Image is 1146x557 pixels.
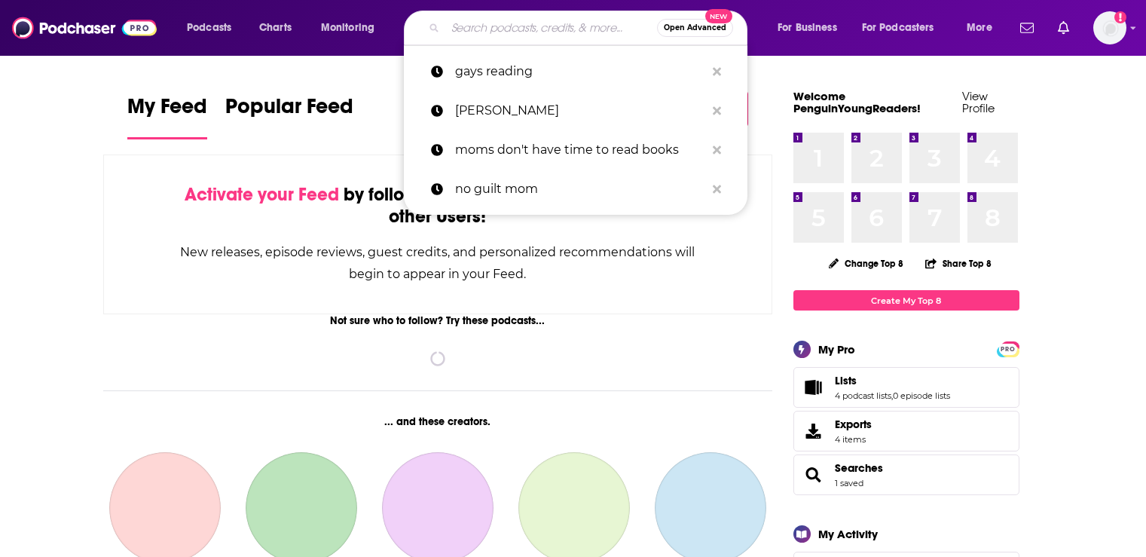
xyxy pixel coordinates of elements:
a: 4 podcast lists [835,390,891,401]
a: Searches [799,464,829,485]
a: gays reading [404,52,747,91]
div: ... and these creators. [103,415,773,428]
a: My Feed [127,93,207,139]
a: Create My Top 8 [793,290,1019,311]
button: open menu [310,16,394,40]
span: My Feed [127,93,207,128]
a: Searches [835,461,883,475]
span: Monitoring [321,17,374,38]
div: Search podcasts, credits, & more... [418,11,762,45]
p: gays reading [455,52,705,91]
span: For Business [778,17,837,38]
span: Lists [793,367,1019,408]
button: Show profile menu [1093,11,1126,44]
a: [PERSON_NAME] [404,91,747,130]
span: Exports [835,418,872,431]
div: My Activity [818,527,878,541]
button: open menu [956,16,1011,40]
span: More [967,17,992,38]
a: Lists [835,374,950,387]
div: New releases, episode reviews, guest credits, and personalized recommendations will begin to appe... [179,241,697,285]
a: Charts [249,16,301,40]
span: Activate your Feed [185,183,339,206]
a: Popular Feed [225,93,353,139]
a: Exports [793,411,1019,451]
span: Charts [259,17,292,38]
p: no guilt mom [455,170,705,209]
div: by following Podcasts, Creators, Lists, and other Users! [179,184,697,228]
a: moms don't have time to read books [404,130,747,170]
span: 4 items [835,434,872,445]
a: View Profile [962,89,995,115]
input: Search podcasts, credits, & more... [445,16,657,40]
a: 0 episode lists [893,390,950,401]
p: moms don't have time to read books [455,130,705,170]
span: Open Advanced [664,24,726,32]
span: For Podcasters [862,17,934,38]
span: Lists [835,374,857,387]
p: zibby owens [455,91,705,130]
a: no guilt mom [404,170,747,209]
button: Share Top 8 [924,249,992,278]
span: New [705,9,732,23]
span: PRO [999,344,1017,355]
span: Logged in as PenguinYoungReaders [1093,11,1126,44]
button: open menu [852,16,956,40]
span: Popular Feed [225,93,353,128]
a: PRO [999,343,1017,354]
a: 1 saved [835,478,863,488]
span: , [891,390,893,401]
button: Open AdvancedNew [657,19,733,37]
svg: Add a profile image [1114,11,1126,23]
div: Not sure who to follow? Try these podcasts... [103,314,773,327]
a: Welcome PenguinYoungReaders! [793,89,921,115]
img: User Profile [1093,11,1126,44]
a: Show notifications dropdown [1052,15,1075,41]
span: Podcasts [187,17,231,38]
span: Searches [793,454,1019,495]
span: Exports [799,421,829,442]
button: Change Top 8 [820,254,913,273]
a: Lists [799,377,829,398]
button: open menu [767,16,856,40]
button: open menu [176,16,251,40]
a: Show notifications dropdown [1014,15,1040,41]
img: Podchaser - Follow, Share and Rate Podcasts [12,14,157,42]
div: My Pro [818,342,855,357]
